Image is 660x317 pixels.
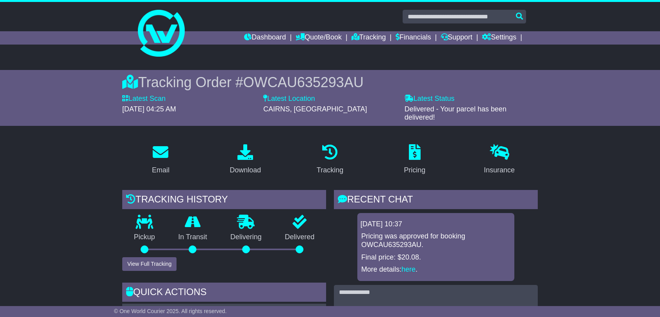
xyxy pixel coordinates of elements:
[122,105,176,113] span: [DATE] 04:25 AM
[317,165,343,176] div: Tracking
[225,141,266,178] a: Download
[312,141,348,178] a: Tracking
[114,308,227,314] span: © One World Courier 2025. All rights reserved.
[122,190,326,211] div: Tracking history
[396,31,431,45] a: Financials
[273,233,326,242] p: Delivered
[405,95,455,103] label: Latest Status
[484,165,515,176] div: Insurance
[152,165,169,176] div: Email
[479,141,520,178] a: Insurance
[441,31,473,45] a: Support
[122,283,326,304] div: Quick Actions
[167,233,219,242] p: In Transit
[401,265,416,273] a: here
[351,31,386,45] a: Tracking
[219,233,273,242] p: Delivering
[361,232,510,249] p: Pricing was approved for booking OWCAU635293AU.
[122,74,538,91] div: Tracking Order #
[263,105,367,113] span: CAIRNS, [GEOGRAPHIC_DATA]
[243,74,364,90] span: OWCAU635293AU
[296,31,342,45] a: Quote/Book
[482,31,516,45] a: Settings
[360,220,511,229] div: [DATE] 10:37
[361,265,510,274] p: More details: .
[405,105,507,122] span: Delivered - Your parcel has been delivered!
[122,257,177,271] button: View Full Tracking
[399,141,430,178] a: Pricing
[147,141,175,178] a: Email
[404,165,425,176] div: Pricing
[334,190,538,211] div: RECENT CHAT
[122,233,167,242] p: Pickup
[263,95,315,103] label: Latest Location
[244,31,286,45] a: Dashboard
[122,95,166,103] label: Latest Scan
[361,253,510,262] p: Final price: $20.08.
[230,165,261,176] div: Download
